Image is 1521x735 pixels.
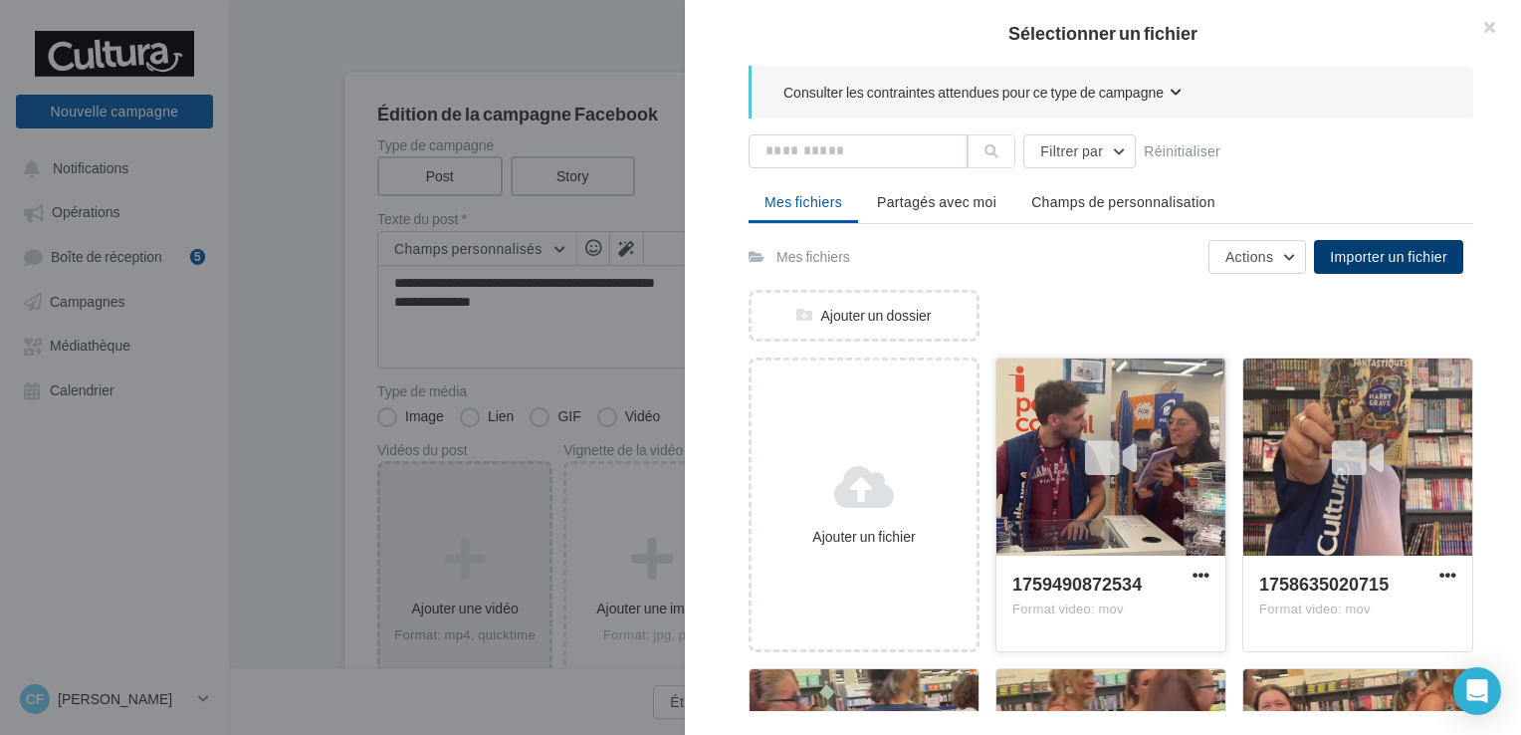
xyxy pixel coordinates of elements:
[1023,134,1136,168] button: Filtrer par
[760,527,969,547] div: Ajouter un fichier
[1136,139,1228,163] button: Réinitialiser
[1208,240,1306,274] button: Actions
[877,193,996,210] span: Partagés avec moi
[764,193,842,210] span: Mes fichiers
[783,83,1164,103] span: Consulter les contraintes attendues pour ce type de campagne
[752,306,977,326] div: Ajouter un dossier
[783,82,1182,107] button: Consulter les contraintes attendues pour ce type de campagne
[1314,240,1463,274] button: Importer un fichier
[776,247,850,267] div: Mes fichiers
[1330,248,1447,265] span: Importer un fichier
[1225,248,1273,265] span: Actions
[1453,667,1501,715] div: Open Intercom Messenger
[1259,601,1456,618] div: Format video: mov
[717,24,1489,42] h2: Sélectionner un fichier
[1259,573,1389,595] span: 1758635020715
[1031,193,1215,210] span: Champs de personnalisation
[1012,573,1142,595] span: 1759490872534
[1012,601,1209,618] div: Format video: mov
